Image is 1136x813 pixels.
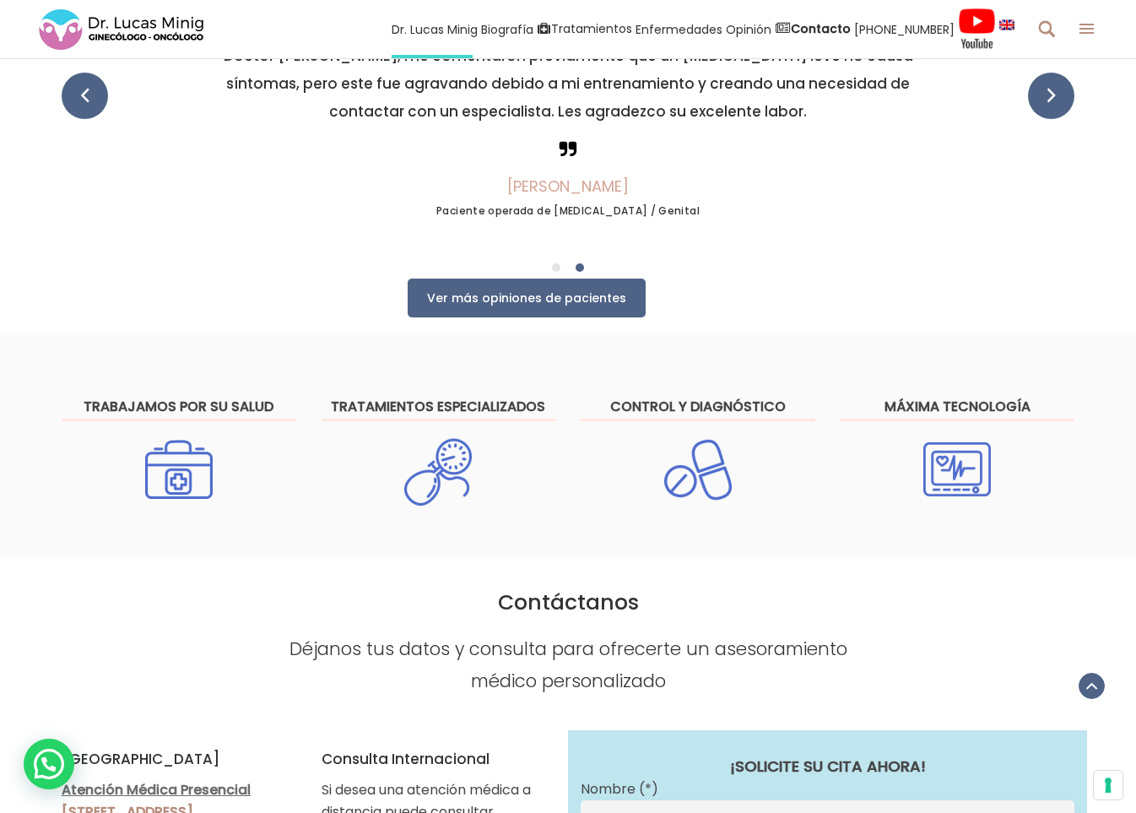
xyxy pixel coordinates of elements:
[392,19,478,39] span: Dr. Lucas Minig
[884,397,1031,416] strong: MÁXIMA TECNOLOGÍA
[636,19,722,39] span: Enfermedades
[84,397,273,416] strong: TRABAJAMOS POR SU SALUD
[551,19,632,39] span: Tratamientos
[62,14,1074,126] h5: Tengo 65 años y el útero desplazado, requería ayuda de un especialista por suerte he encontrado a...
[322,747,556,771] h5: Consulta Internacional
[791,20,851,37] strong: Contacto
[610,397,786,416] strong: CONTROL Y DIAGNÓSTICO
[581,778,1074,800] p: Nombre (*)
[730,756,926,777] strong: ¡SOLICITE SU CITA AHORA!
[854,19,955,39] span: [PHONE_NUMBER]
[62,178,1074,195] h5: [PERSON_NAME]
[145,434,213,506] img: h1-custom-icon-6
[999,19,1014,30] img: language english
[408,279,646,317] a: Ver más opiniones de pacientes
[726,19,771,39] span: Opinión
[923,434,991,506] img: h1-custom-icon-1
[62,780,251,799] a: Atención Médica Presencial
[1094,771,1122,799] button: Sus preferencias de consentimiento para tecnologías de seguimiento
[664,434,732,506] img: h1-custom-icon-3
[404,434,472,506] img: h1-custom-icon-5
[62,203,1074,220] h6: Paciente operada de [MEDICAL_DATA] / Genital
[62,747,296,771] h5: [GEOGRAPHIC_DATA]
[264,590,872,615] h2: Contáctanos
[24,739,74,789] div: WhatsApp contact
[264,633,872,697] h4: Déjanos tus datos y consulta para ofrecerte un asesoramiento médico personalizado
[958,8,996,50] img: Videos Youtube Ginecología
[481,19,533,39] span: Biografía
[427,290,626,306] span: Ver más opiniones de pacientes
[331,397,545,416] strong: TRATAMIENTOS ESPECIALIZADOS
